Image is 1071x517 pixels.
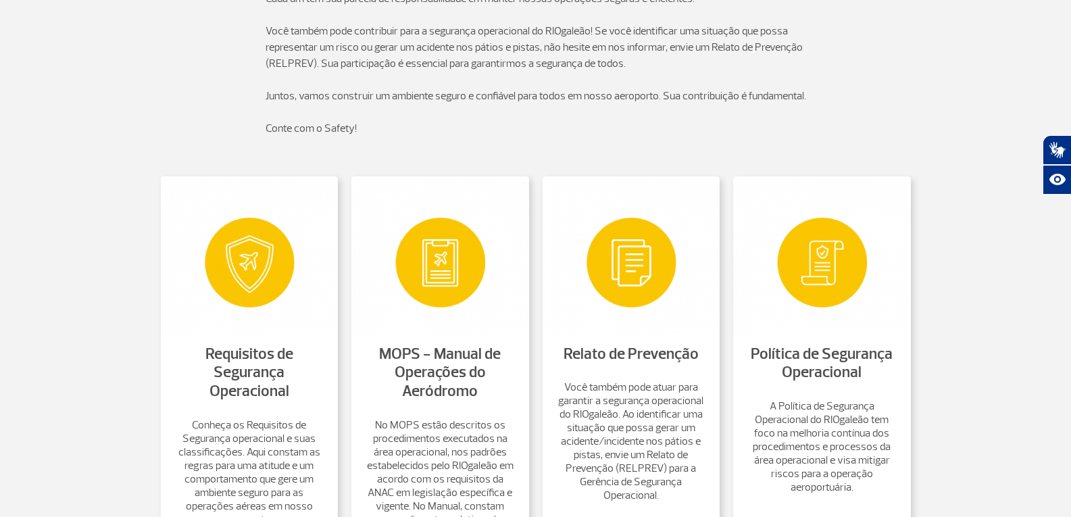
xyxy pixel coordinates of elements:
[1043,135,1071,165] button: Abrir tradutor de língua de sinais.
[266,120,806,137] p: Conte com o Safety!
[379,344,501,401] a: MOPS - Manual de Operações do Aeródromo
[556,380,707,502] a: Você também pode atuar para garantir a segurança operacional do RIOgaleão. Ao identificar uma sit...
[266,88,806,104] p: Juntos, vamos construir um ambiente seguro e confiável para todos em nosso aeroporto. Sua contrib...
[747,399,897,494] a: A Política de Segurança Operacional do RIOgaleão tem foco na melhoria contínua dos procedimentos ...
[751,344,893,383] a: Política de Segurança Operacional
[1043,165,1071,195] button: Abrir recursos assistivos.
[564,344,699,364] a: Relato de Prevenção
[1043,135,1071,195] div: Plugin de acessibilidade da Hand Talk.
[266,23,806,72] p: Você também pode contribuir para a segurança operacional do RIOgaleão! Se você identificar uma si...
[205,344,293,401] a: Requisitos de Segurança Operacional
